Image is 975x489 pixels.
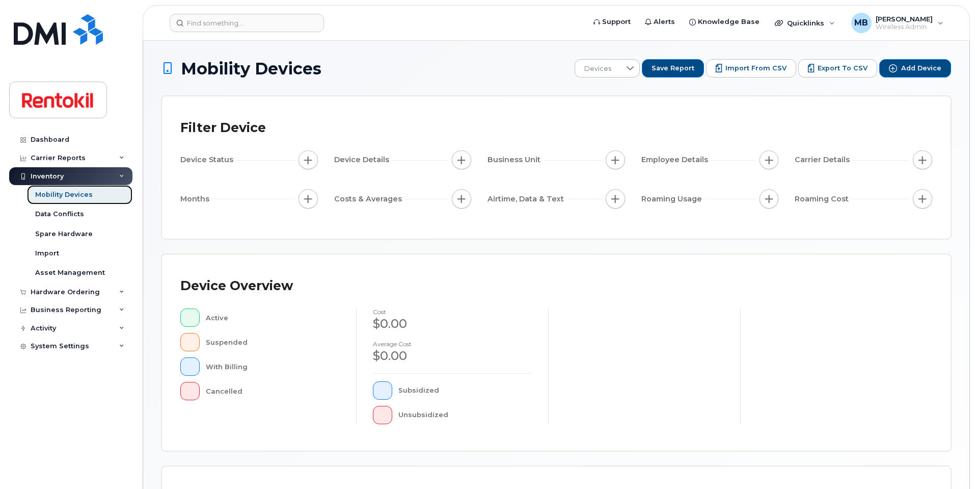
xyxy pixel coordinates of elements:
div: Device Overview [180,273,293,299]
div: Cancelled [206,382,340,400]
button: Import from CSV [706,59,796,78]
span: Add Device [901,64,941,73]
span: Export to CSV [818,64,868,73]
span: Roaming Usage [641,194,705,204]
span: Device Details [334,155,392,165]
span: Devices [575,60,620,78]
span: Business Unit [488,155,544,165]
div: $0.00 [373,347,532,365]
h4: cost [373,308,532,315]
div: Subsidized [398,381,532,400]
span: Airtime, Data & Text [488,194,567,204]
span: Months [180,194,212,204]
div: $0.00 [373,315,532,332]
div: Active [206,308,340,327]
span: Employee Details [641,155,711,165]
span: Roaming Cost [795,194,852,204]
div: Suspended [206,333,340,351]
div: With Billing [206,357,340,376]
h4: Average cost [373,341,532,347]
button: Export to CSV [798,59,877,78]
span: Costs & Averages [334,194,405,204]
span: Save Report [652,64,694,73]
button: Add Device [879,59,951,78]
span: Import from CSV [725,64,787,73]
span: Mobility Devices [181,60,321,78]
span: Device Status [180,155,236,165]
button: Save Report [642,59,704,78]
span: Carrier Details [795,155,853,165]
div: Filter Device [180,115,266,141]
div: Unsubsidized [398,406,532,424]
